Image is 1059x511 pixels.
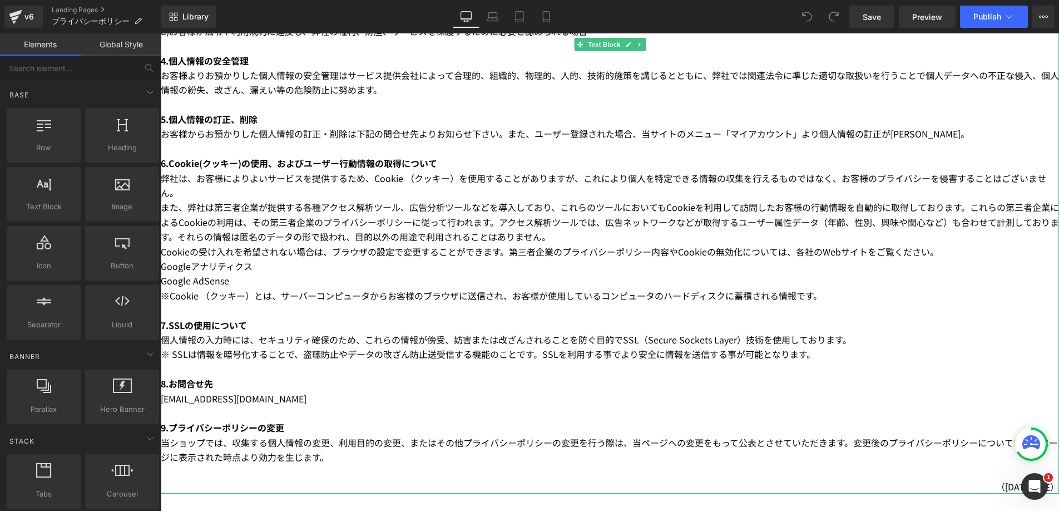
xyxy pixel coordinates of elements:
div: v6 [22,9,36,24]
iframe: Intercom live chat [1021,473,1048,500]
button: Redo [823,6,845,28]
span: 1 [1044,473,1053,482]
span: Separator [10,319,77,331]
a: Laptop [479,6,506,28]
span: Parallax [10,404,77,415]
span: Icon [10,260,77,272]
a: Tablet [506,6,533,28]
span: Heading [88,142,156,154]
span: Row [10,142,77,154]
a: Preview [899,6,956,28]
span: Banner [8,351,41,362]
span: Base [8,90,30,100]
span: （[DATE]現在） [835,446,898,460]
a: Expand / Collapse [473,4,485,18]
span: Image [88,201,156,213]
span: Hero Banner [88,404,156,415]
span: Button [88,260,156,272]
span: Text Block [425,4,462,18]
a: Desktop [453,6,479,28]
a: New Library [161,6,216,28]
span: Publish [973,12,1001,21]
a: v6 [4,6,43,28]
a: Mobile [533,6,560,28]
span: Carousel [88,488,156,500]
span: Library [182,12,209,22]
button: Publish [960,6,1028,28]
button: More [1032,6,1055,28]
span: Tabs [10,488,77,500]
a: Landing Pages [52,6,161,14]
span: プライバシーポリシー [52,17,130,26]
span: Liquid [88,319,156,331]
button: Undo [796,6,818,28]
span: Preview [912,11,942,23]
span: Save [863,11,881,23]
span: Stack [8,436,36,446]
span: Text Block [10,201,77,213]
a: Global Style [81,33,161,56]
